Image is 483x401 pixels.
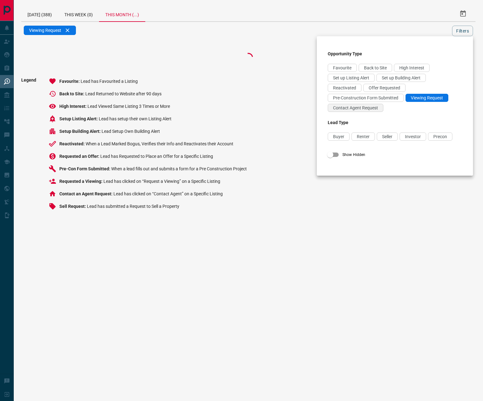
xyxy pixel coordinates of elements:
div: Favourite [328,64,357,72]
span: Precon [433,134,447,139]
span: Contact Agent Request [333,105,378,110]
div: Viewing Request [406,94,448,102]
span: High Interest [399,65,424,70]
div: Pre-Construction Form Submitted [328,94,404,102]
span: Favourite [333,65,351,70]
h3: Opportunity Type [328,51,462,56]
span: Renter [357,134,370,139]
div: Precon [428,133,452,141]
span: Back to Site [364,65,387,70]
span: Show Hidden [342,152,365,158]
div: Set up Listing Alert [328,74,375,82]
div: Reactivated [328,84,361,92]
span: Set up Listing Alert [333,75,369,80]
div: Offer Requested [363,84,406,92]
span: Set up Building Alert [382,75,421,80]
span: Investor [405,134,421,139]
div: Buyer [328,133,350,141]
div: Set up Building Alert [376,74,426,82]
div: Renter [351,133,375,141]
span: Offer Requested [369,85,400,90]
div: High Interest [394,64,430,72]
div: Back to Site [359,64,392,72]
span: Pre-Construction Form Submitted [333,95,398,100]
div: Seller [377,133,398,141]
span: Viewing Request [411,95,443,100]
div: Contact Agent Request [328,104,383,112]
h3: Lead Type [328,120,462,125]
span: Reactivated [333,85,356,90]
span: Buyer [333,134,344,139]
span: Seller [382,134,392,139]
div: Investor [400,133,426,141]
